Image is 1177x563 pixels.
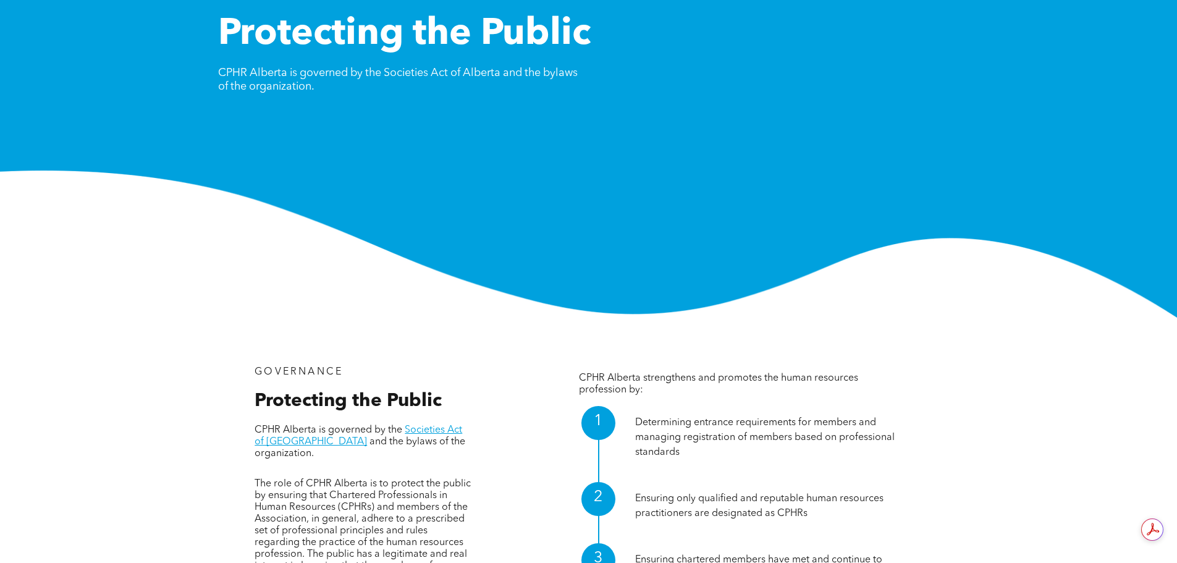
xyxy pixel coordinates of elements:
div: 2 [581,482,615,516]
span: GOVERNANCE [255,367,343,377]
p: Determining entrance requirements for members and managing registration of members based on profe... [635,415,922,460]
p: Ensuring only qualified and reputable human resources practitioners are designated as CPHRs [635,491,922,521]
span: CPHR Alberta strengthens and promotes the human resources profession by: [579,373,858,395]
span: Protecting the Public [218,16,591,53]
span: CPHR Alberta is governed by the Societies Act of Alberta and the bylaws of the organization. [218,67,578,92]
span: CPHR Alberta is governed by the [255,425,402,435]
div: 1 [581,406,615,440]
span: Protecting the Public [255,392,442,410]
